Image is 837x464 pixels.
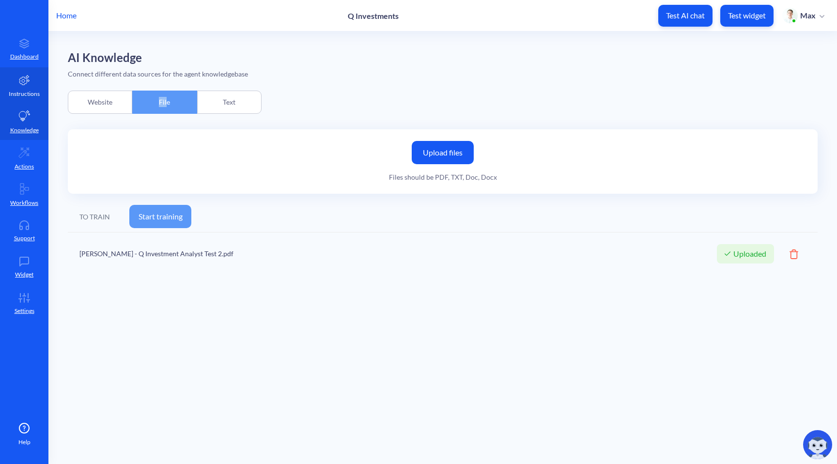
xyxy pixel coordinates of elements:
p: Widget [15,270,33,279]
div: Text [197,91,262,114]
div: TO TRAIN [79,212,110,222]
span: Help [18,438,31,447]
p: Dashboard [10,52,39,61]
p: Actions [15,162,34,171]
button: Test widget [720,5,774,27]
div: Files should be PDF, TXT, Doc, Docx [389,172,497,182]
p: Test widget [728,11,766,20]
img: copilot-icon.svg [803,430,832,459]
button: Test AI chat [658,5,713,27]
p: Knowledge [10,126,39,135]
div: Website [68,91,132,114]
button: user photoMax [777,7,829,24]
img: user photo [782,8,798,23]
p: Workflows [10,199,38,207]
div: File [132,91,197,114]
div: Uploaded [717,244,774,263]
p: Instructions [9,90,40,98]
div: [PERSON_NAME] - Q Investment Analyst Test 2.pdf [79,248,696,259]
div: Connect different data sources for the agent knowledgebase [68,69,818,79]
label: Upload files [412,141,474,164]
p: Max [800,10,816,21]
p: Q Investments [348,11,399,20]
h2: AI Knowledge [68,51,818,65]
p: Settings [15,307,34,315]
p: Test AI chat [666,11,705,20]
p: Home [56,10,77,21]
button: Start training [129,205,191,228]
p: Support [14,234,35,243]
